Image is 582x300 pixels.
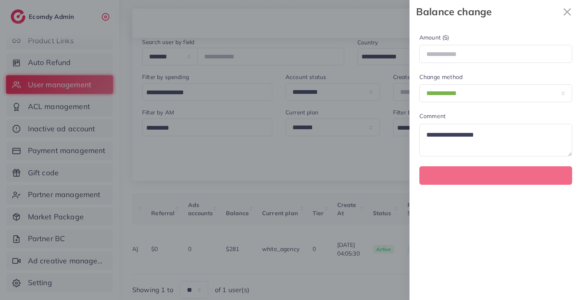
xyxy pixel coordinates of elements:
svg: x [559,4,575,20]
legend: Change method [419,73,572,84]
button: Close [559,3,575,20]
legend: Comment [419,112,572,123]
legend: Amount ($) [419,33,572,45]
strong: Balance change [416,5,559,19]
